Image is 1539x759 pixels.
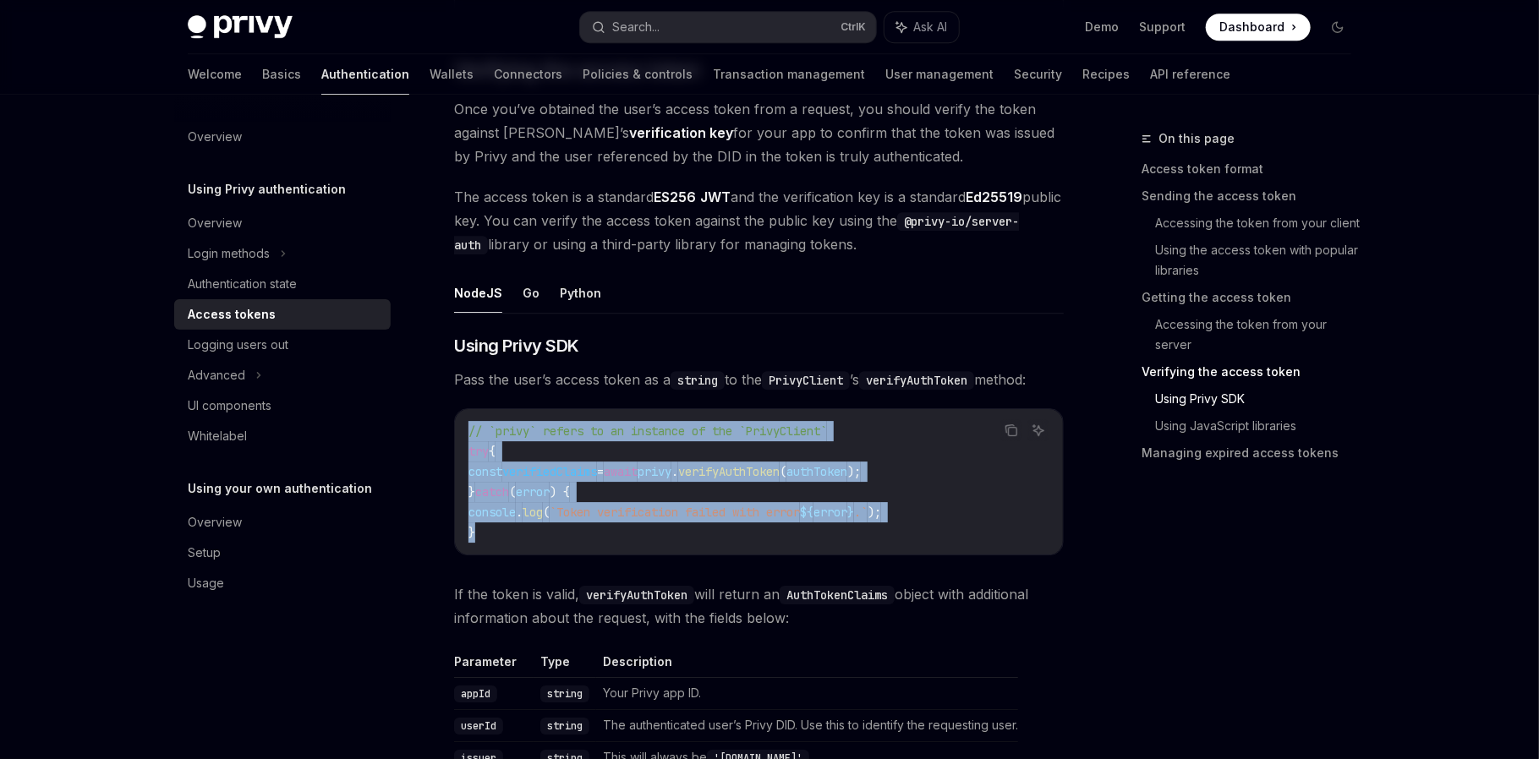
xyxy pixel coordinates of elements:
[1142,358,1365,385] a: Verifying the access token
[468,525,475,540] span: }
[454,582,1064,630] span: If the token is valid, will return an object with additional information about the request, with ...
[854,505,868,520] span: .`
[468,484,475,500] span: }
[671,371,725,390] code: string
[188,304,276,325] div: Access tokens
[321,54,409,95] a: Authentication
[638,464,671,479] span: privy
[468,423,827,439] span: // `privy` refers to an instance of the `PrivyClient`
[174,538,391,568] a: Setup
[1155,237,1365,284] a: Using the access token with popular libraries
[800,505,813,520] span: ${
[1142,183,1365,210] a: Sending the access token
[188,426,247,446] div: Whitelabel
[1324,14,1351,41] button: Toggle dark mode
[523,273,539,313] button: Go
[841,20,866,34] span: Ctrl K
[596,678,1018,710] td: Your Privy app ID.
[1158,128,1235,149] span: On this page
[543,505,550,520] span: (
[813,505,847,520] span: error
[560,273,601,313] button: Python
[174,299,391,330] a: Access tokens
[847,505,854,520] span: }
[188,573,224,593] div: Usage
[1142,440,1365,467] a: Managing expired access tokens
[700,188,731,206] a: JWT
[1219,19,1284,35] span: Dashboard
[604,464,638,479] span: await
[188,512,242,532] div: Overview
[1150,54,1230,95] a: API reference
[468,505,516,520] span: console
[1027,419,1049,441] button: Ask AI
[188,274,297,294] div: Authentication state
[780,464,786,479] span: (
[454,653,534,678] th: Parameter
[509,484,516,500] span: (
[780,586,895,604] code: AuthTokenClaims
[188,365,245,385] div: Advanced
[859,371,974,390] code: verifyAuthToken
[671,464,678,479] span: .
[583,54,693,95] a: Policies & controls
[454,97,1064,168] span: Once you’ve obtained the user’s access token from a request, you should verify the token against ...
[188,243,270,264] div: Login methods
[762,371,850,390] code: PrivyClient
[597,464,604,479] span: =
[1082,54,1130,95] a: Recipes
[540,685,589,702] code: string
[188,54,242,95] a: Welcome
[523,505,543,520] span: log
[1000,419,1022,441] button: Copy the contents from the code block
[468,464,502,479] span: const
[468,444,489,459] span: try
[885,12,959,42] button: Ask AI
[713,54,865,95] a: Transaction management
[188,15,293,39] img: dark logo
[885,54,994,95] a: User management
[1206,14,1311,41] a: Dashboard
[454,273,502,313] button: NodeJS
[174,568,391,598] a: Usage
[489,444,496,459] span: {
[516,484,550,500] span: error
[540,718,589,734] code: string
[1155,412,1365,440] a: Using JavaScript libraries
[1155,311,1365,358] a: Accessing the token from your server
[966,188,1022,206] a: Ed25519
[188,335,288,355] div: Logging users out
[502,464,597,479] span: verifiedClaims
[174,507,391,538] a: Overview
[1155,210,1365,237] a: Accessing the token from your client
[454,718,503,734] code: userId
[678,464,780,479] span: verifyAuthToken
[454,185,1064,256] span: The access token is a standard and the verification key is a standard public key. You can verify ...
[174,269,391,299] a: Authentication state
[516,505,523,520] span: .
[174,330,391,360] a: Logging users out
[188,213,242,233] div: Overview
[1085,19,1119,35] a: Demo
[430,54,474,95] a: Wallets
[612,17,660,37] div: Search...
[550,505,800,520] span: `Token verification failed with error
[579,586,694,604] code: verifyAuthToken
[174,390,391,421] a: UI components
[188,543,221,563] div: Setup
[580,12,876,42] button: Search...CtrlK
[174,122,391,152] a: Overview
[534,653,596,678] th: Type
[262,54,301,95] a: Basics
[1139,19,1186,35] a: Support
[847,464,861,479] span: );
[454,368,1064,391] span: Pass the user’s access token as a to the ’s method:
[174,208,391,238] a: Overview
[454,334,579,358] span: Using Privy SDK
[654,188,696,206] a: ES256
[913,19,947,35] span: Ask AI
[550,484,570,500] span: ) {
[188,396,271,416] div: UI components
[1155,385,1365,412] a: Using Privy SDK
[188,478,372,499] h5: Using your own authentication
